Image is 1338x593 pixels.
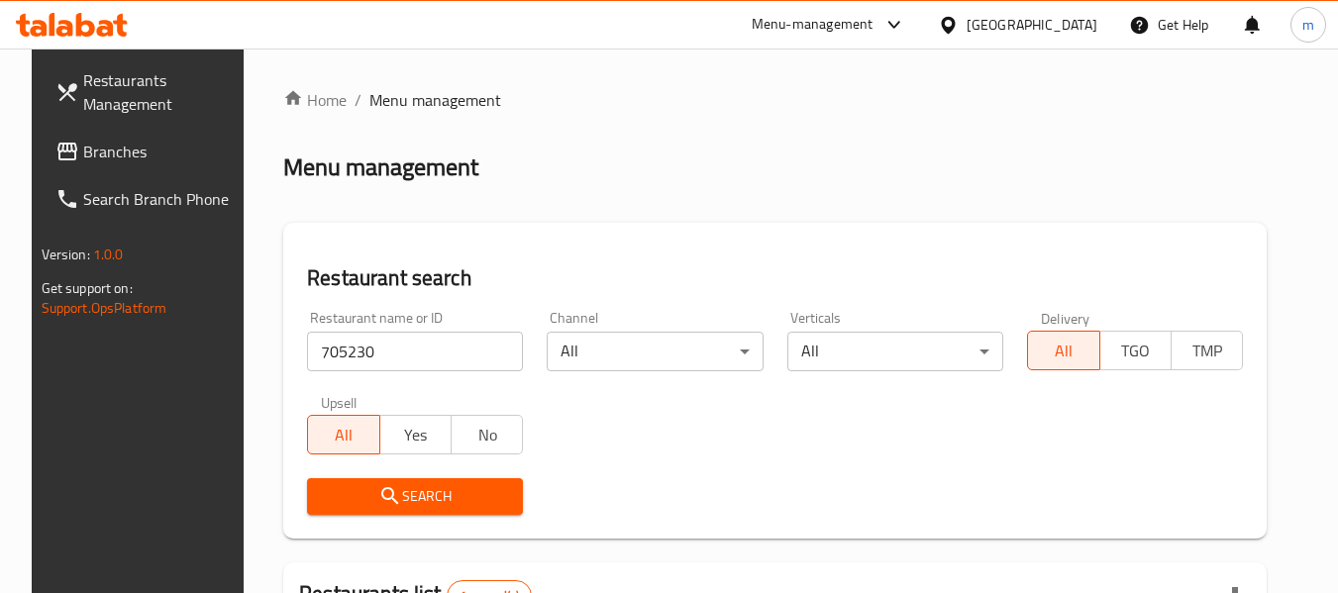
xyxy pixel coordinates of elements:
[388,421,444,449] span: Yes
[283,88,347,112] a: Home
[323,484,507,509] span: Search
[1036,337,1091,365] span: All
[307,263,1243,293] h2: Restaurant search
[40,128,256,175] a: Branches
[283,88,1267,112] nav: breadcrumb
[1171,331,1243,370] button: TMP
[967,14,1097,36] div: [GEOGRAPHIC_DATA]
[283,151,478,183] h2: Menu management
[1099,331,1172,370] button: TGO
[752,13,874,37] div: Menu-management
[787,332,1003,371] div: All
[42,242,90,267] span: Version:
[83,187,240,211] span: Search Branch Phone
[307,332,523,371] input: Search for restaurant name or ID..
[40,175,256,223] a: Search Branch Phone
[316,421,371,449] span: All
[1027,331,1099,370] button: All
[1041,311,1090,325] label: Delivery
[40,56,256,128] a: Restaurants Management
[42,295,167,321] a: Support.OpsPlatform
[355,88,361,112] li: /
[460,421,515,449] span: No
[93,242,124,267] span: 1.0.0
[83,140,240,163] span: Branches
[83,68,240,116] span: Restaurants Management
[1302,14,1314,36] span: m
[1108,337,1164,365] span: TGO
[42,275,133,301] span: Get support on:
[321,395,358,409] label: Upsell
[547,332,763,371] div: All
[307,415,379,454] button: All
[1180,337,1235,365] span: TMP
[451,415,523,454] button: No
[379,415,452,454] button: Yes
[369,88,501,112] span: Menu management
[307,478,523,515] button: Search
